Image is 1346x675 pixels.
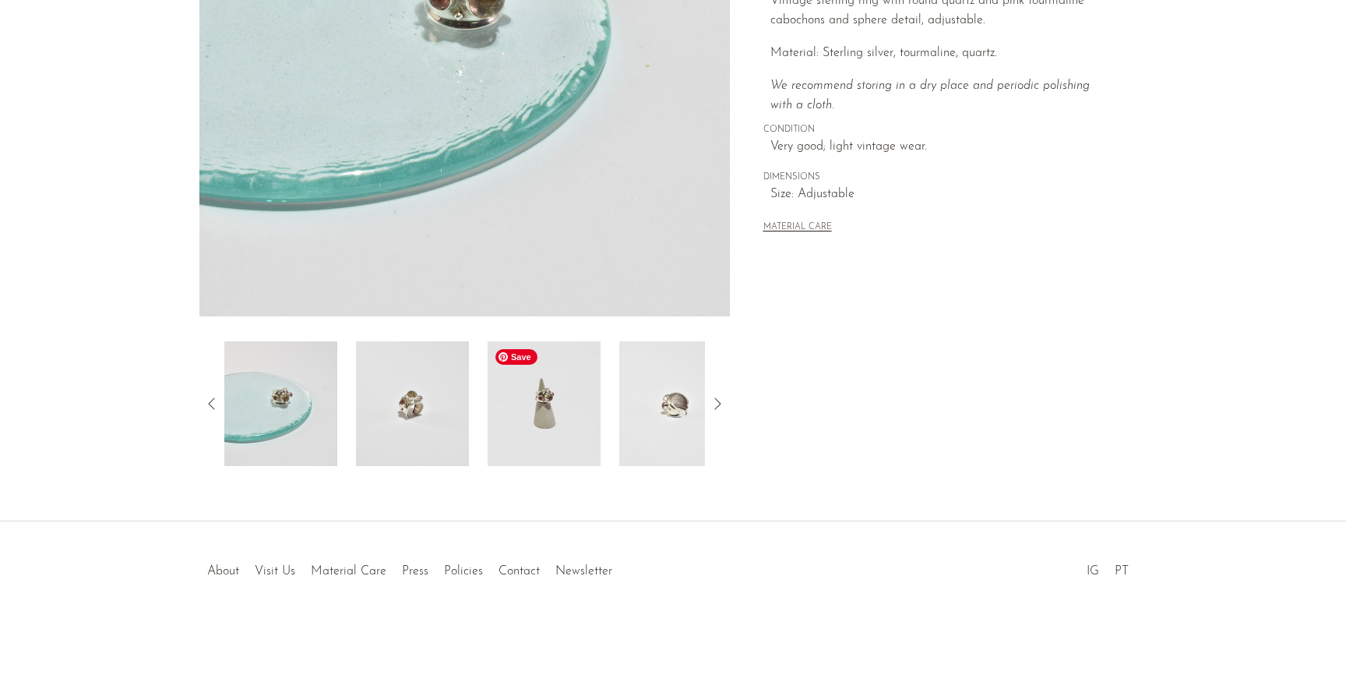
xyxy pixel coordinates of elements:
[763,171,1114,185] span: DIMENSIONS
[770,44,1114,64] p: Material: Sterling silver, tourmaline, quartz.
[1087,565,1099,578] a: IG
[770,185,1114,205] span: Size: Adjustable
[770,137,1114,157] span: Very good; light vintage wear.
[402,565,428,578] a: Press
[356,341,469,466] img: Tourmaline and Quartz Ring
[199,553,620,582] ul: Quick links
[311,565,386,578] a: Material Care
[444,565,483,578] a: Policies
[619,341,732,466] img: Tourmaline and Quartz Ring
[499,565,540,578] a: Contact
[1115,565,1129,578] a: PT
[763,123,1114,137] span: CONDITION
[1079,553,1136,582] ul: Social Medias
[495,349,537,365] span: Save
[488,341,601,466] img: Tourmaline and Quartz Ring
[770,80,1090,112] em: We recommend storing in a dry place and periodic polishing with a cloth.
[255,565,295,578] a: Visit Us
[207,565,239,578] a: About
[224,341,337,466] img: Tourmaline and Quartz Ring
[763,222,832,234] button: MATERIAL CARE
